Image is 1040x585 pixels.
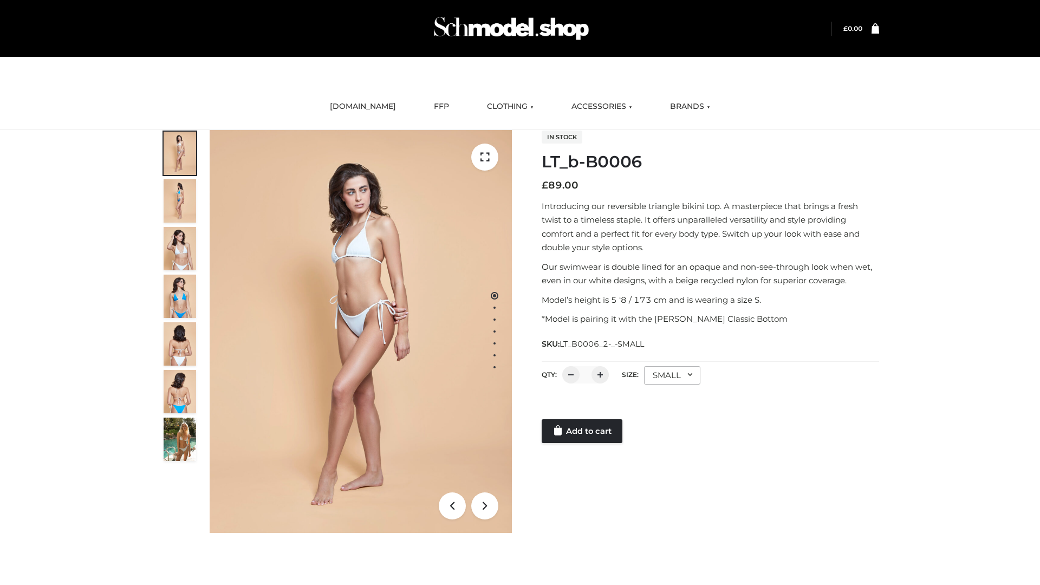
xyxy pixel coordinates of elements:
[542,370,557,379] label: QTY:
[560,339,644,349] span: LT_B0006_2-_-SMALL
[662,95,718,119] a: BRANDS
[542,260,879,288] p: Our swimwear is double lined for an opaque and non-see-through look when wet, even in our white d...
[542,199,879,255] p: Introducing our reversible triangle bikini top. A masterpiece that brings a fresh twist to a time...
[542,152,879,172] h1: LT_b-B0006
[622,370,639,379] label: Size:
[430,7,593,50] img: Schmodel Admin 964
[644,366,700,385] div: SMALL
[843,24,848,32] span: £
[542,312,879,326] p: *Model is pairing it with the [PERSON_NAME] Classic Bottom
[210,130,512,533] img: ArielClassicBikiniTop_CloudNine_AzureSky_OW114ECO_1
[843,24,862,32] a: £0.00
[542,419,622,443] a: Add to cart
[164,132,196,175] img: ArielClassicBikiniTop_CloudNine_AzureSky_OW114ECO_1-scaled.jpg
[563,95,640,119] a: ACCESSORIES
[479,95,542,119] a: CLOTHING
[542,179,578,191] bdi: 89.00
[322,95,404,119] a: [DOMAIN_NAME]
[542,293,879,307] p: Model’s height is 5 ‘8 / 173 cm and is wearing a size S.
[843,24,862,32] bdi: 0.00
[542,131,582,144] span: In stock
[164,275,196,318] img: ArielClassicBikiniTop_CloudNine_AzureSky_OW114ECO_4-scaled.jpg
[164,418,196,461] img: Arieltop_CloudNine_AzureSky2.jpg
[164,370,196,413] img: ArielClassicBikiniTop_CloudNine_AzureSky_OW114ECO_8-scaled.jpg
[542,179,548,191] span: £
[426,95,457,119] a: FFP
[164,322,196,366] img: ArielClassicBikiniTop_CloudNine_AzureSky_OW114ECO_7-scaled.jpg
[164,227,196,270] img: ArielClassicBikiniTop_CloudNine_AzureSky_OW114ECO_3-scaled.jpg
[164,179,196,223] img: ArielClassicBikiniTop_CloudNine_AzureSky_OW114ECO_2-scaled.jpg
[542,337,645,350] span: SKU:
